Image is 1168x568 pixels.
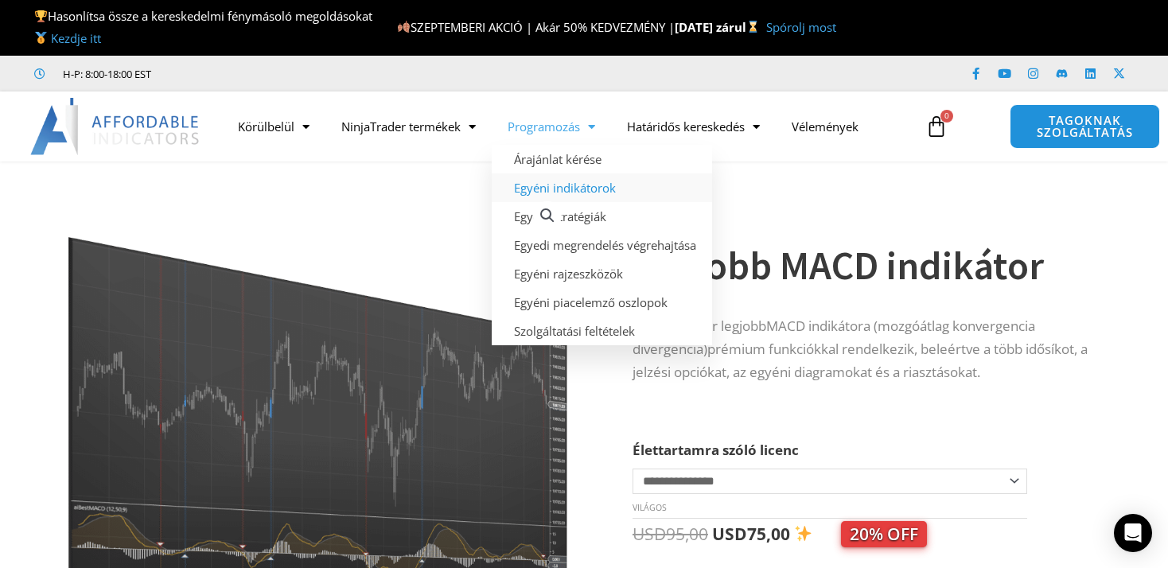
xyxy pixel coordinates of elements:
img: ✨ [795,525,812,542]
a: TAGOKNAK SZOLGÁLTATÁS [1010,104,1159,149]
a: Egyéni piacelemző oszlopok [492,288,712,317]
a: Árajánlat kérése [492,145,712,173]
span: 20% OFF [841,521,927,547]
a: Programozás [492,108,611,145]
div: Open Intercom Messenger [1114,514,1152,552]
a: Egyéni rajzeszközök [492,259,712,288]
a: Szolgáltatási feltételek [492,317,712,345]
img: 🥇 [35,32,47,44]
a: Egyéni indikátorok [492,173,712,202]
a: Egyéni stratégiák [492,202,712,231]
iframe: Customer reviews powered by Trustpilot [173,66,412,82]
ul: Programozás [492,145,712,345]
a: Clear options [633,502,667,513]
a: Vélemények [776,108,874,145]
span: USD [633,523,666,545]
span: 0 [940,110,953,123]
span: Hasonlítsa össze a kereskedelmi fénymásoló megoldásokat [34,8,372,46]
span: TAGOKNAK SZOLGÁLTATÁS [1026,115,1143,138]
span: SZEPTEMBERI AKCIÓ | Akár 50% KEDVEZMÉNY | [397,19,675,35]
a: View full-screen image gallery [533,201,562,230]
bdi: 95,00 [633,523,708,545]
a: Kezdje itt [51,30,101,46]
h1: Legjobb MACD indikátor [633,238,1097,294]
a: Egyedi megrendelés végrehajtása [492,231,712,259]
span: MACD indikátora (mozgóátlag konvergencia divergencia) [633,317,1035,358]
nav: Menu [222,108,911,145]
img: 🏆 [35,10,47,22]
a: Határidős kereskedés [611,108,776,145]
a: Spórolj most [766,19,836,35]
a: Körülbelül [222,108,325,145]
strong: [DATE] zárul [675,19,766,35]
img: ⌛ [747,21,759,33]
img: 🍂 [398,21,410,33]
bdi: 75,00 [712,523,790,545]
label: Élettartamra szóló licenc [633,441,799,459]
span: H-P: 8:00-18:00 EST [59,64,151,84]
span: prémium funkciókkal rendelkezik, beleértve a több idősíkot, a jelzési opciókat, az egyéni diagram... [633,340,1088,381]
a: NinjaTrader termékek [325,108,492,145]
img: LogoAI | Megfizethető indikátorok – NinjaTrader [30,98,201,155]
span: USD [712,523,747,545]
a: 0 [901,103,971,150]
